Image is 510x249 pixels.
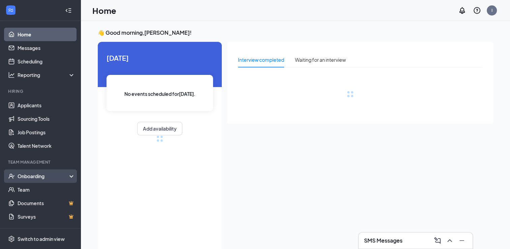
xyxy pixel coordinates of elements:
button: ChevronUp [444,235,455,246]
span: No events scheduled for [DATE] . [124,90,196,98]
svg: Settings [8,236,15,242]
a: Messages [18,41,75,55]
a: Scheduling [18,55,75,68]
div: Onboarding [18,173,69,179]
svg: ComposeMessage [433,237,442,245]
div: Hiring [8,88,74,94]
svg: Collapse [65,7,72,14]
svg: QuestionInfo [473,6,481,15]
h3: SMS Messages [364,237,402,244]
div: Team Management [8,159,74,165]
a: Applicants [18,99,75,112]
svg: ChevronUp [446,237,454,245]
svg: Notifications [458,6,466,15]
svg: Analysis [8,72,15,78]
h3: 👋 Good morning, [PERSON_NAME] ! [98,29,493,36]
div: Waiting for an interview [295,56,346,63]
a: Job Postings [18,126,75,139]
a: DocumentsCrown [18,196,75,210]
svg: WorkstreamLogo [7,7,14,13]
div: loading meetings... [156,135,163,142]
div: Interview completed [238,56,284,63]
a: SurveysCrown [18,210,75,223]
button: Add availability [137,122,182,135]
span: [DATE] [107,53,213,63]
div: Switch to admin view [18,236,65,242]
button: Minimize [456,235,467,246]
h1: Home [92,5,116,16]
a: Team [18,183,75,196]
a: Talent Network [18,139,75,153]
a: Sourcing Tools [18,112,75,126]
div: I [491,7,492,13]
svg: Minimize [458,237,466,245]
svg: UserCheck [8,173,15,179]
button: ComposeMessage [432,235,443,246]
div: Reporting [18,72,76,78]
a: Home [18,28,75,41]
